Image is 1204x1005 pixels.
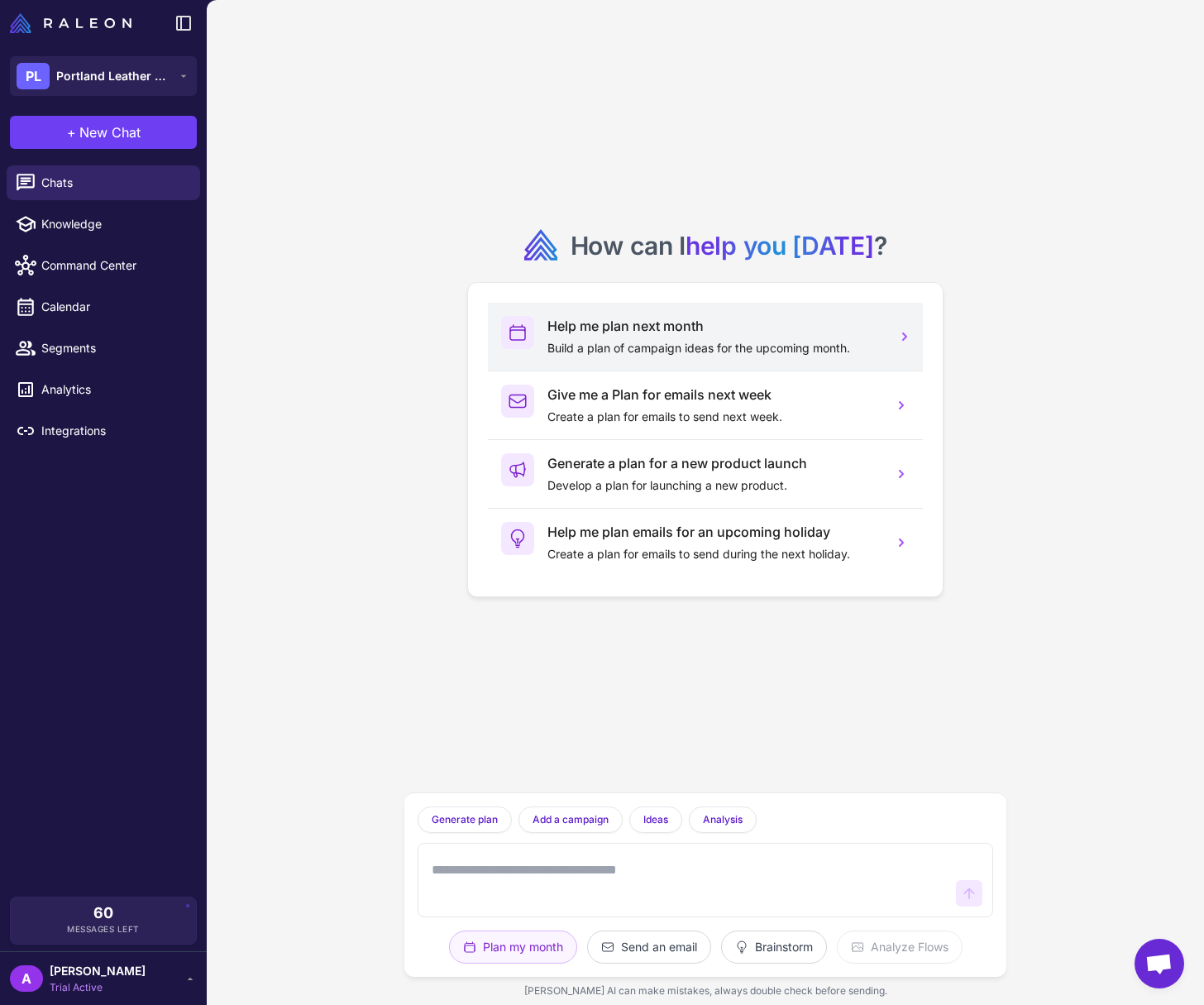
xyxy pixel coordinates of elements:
h3: Give me a Plan for emails next week [547,385,880,404]
span: + [67,122,76,142]
span: help you [DATE] [686,231,874,261]
button: Ideas [629,806,682,833]
p: Create a plan for emails to send next week. [547,408,880,426]
button: Generate plan [418,806,512,833]
span: Analysis [703,812,743,827]
p: Build a plan of campaign ideas for the upcoming month. [547,339,880,357]
span: Generate plan [432,812,498,827]
h3: Generate a plan for a new product launch [547,453,880,473]
a: Chats [7,165,200,200]
button: Analysis [689,806,757,833]
a: Open chat [1135,939,1184,988]
span: Calendar [41,298,187,316]
h3: Help me plan next month [547,316,880,336]
span: Add a campaign [533,812,609,827]
div: PL [17,63,50,89]
span: 60 [93,906,113,921]
a: Analytics [7,372,200,407]
span: Chats [41,174,187,192]
span: Segments [41,339,187,357]
span: New Chat [79,122,141,142]
button: Analyze Flows [837,931,963,964]
span: Messages Left [67,923,140,936]
button: Brainstorm [721,931,827,964]
span: Portland Leather Goods [56,67,172,85]
a: Segments [7,331,200,366]
a: Knowledge [7,207,200,242]
span: Command Center [41,256,187,275]
span: [PERSON_NAME] [50,962,146,980]
button: Send an email [587,931,711,964]
span: Integrations [41,422,187,440]
img: Raleon Logo [10,13,131,33]
span: Ideas [643,812,668,827]
button: PLPortland Leather Goods [10,56,197,96]
span: Analytics [41,380,187,399]
p: Develop a plan for launching a new product. [547,476,880,495]
div: A [10,965,43,992]
a: Calendar [7,290,200,324]
button: +New Chat [10,116,197,149]
button: Add a campaign [518,806,623,833]
button: Plan my month [449,931,577,964]
h3: Help me plan emails for an upcoming holiday [547,522,880,542]
a: Integrations [7,414,200,448]
span: Knowledge [41,215,187,233]
span: Trial Active [50,980,146,995]
h2: How can I ? [571,229,887,262]
div: [PERSON_NAME] AI can make mistakes, always double check before sending. [404,977,1006,1005]
p: Create a plan for emails to send during the next holiday. [547,545,880,563]
a: Command Center [7,248,200,283]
